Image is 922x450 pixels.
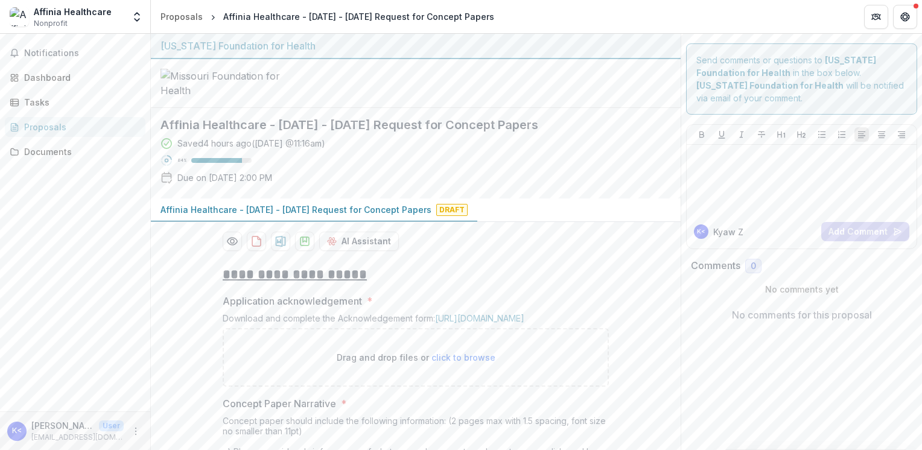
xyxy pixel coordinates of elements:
[691,283,912,296] p: No comments yet
[774,127,789,142] button: Heading 1
[835,127,849,142] button: Ordered List
[177,137,325,150] div: Saved 4 hours ago ( [DATE] @ 11:16am )
[24,145,136,158] div: Documents
[815,127,829,142] button: Bullet List
[129,5,145,29] button: Open entity switcher
[794,127,809,142] button: Heading 2
[697,229,705,235] div: Kyaw Zin <kyawzin@affiniahealthcare.org>
[177,156,186,165] p: 84 %
[5,117,145,137] a: Proposals
[161,69,281,98] img: Missouri Foundation for Health
[754,127,769,142] button: Strike
[5,92,145,112] a: Tasks
[24,48,141,59] span: Notifications
[821,222,909,241] button: Add Comment
[5,43,145,63] button: Notifications
[161,118,652,132] h2: Affinia Healthcare - [DATE] - [DATE] Request for Concept Papers
[161,39,671,53] div: [US_STATE] Foundation for Health
[436,204,468,216] span: Draft
[713,226,743,238] p: Kyaw Z
[31,432,124,443] p: [EMAIL_ADDRESS][DOMAIN_NAME]
[223,396,336,411] p: Concept Paper Narrative
[34,18,68,29] span: Nonprofit
[893,5,917,29] button: Get Help
[864,5,888,29] button: Partners
[435,313,524,323] a: [URL][DOMAIN_NAME]
[161,203,431,216] p: Affinia Healthcare - [DATE] - [DATE] Request for Concept Papers
[223,313,609,328] div: Download and complete the Acknowledgement form:
[714,127,729,142] button: Underline
[854,127,869,142] button: Align Left
[295,232,314,251] button: download-proposal
[223,294,362,308] p: Application acknowledgement
[751,261,756,271] span: 0
[337,351,495,364] p: Drag and drop files or
[874,127,889,142] button: Align Center
[734,127,749,142] button: Italicize
[161,10,203,23] div: Proposals
[5,142,145,162] a: Documents
[691,260,740,271] h2: Comments
[5,68,145,87] a: Dashboard
[99,420,124,431] p: User
[24,71,136,84] div: Dashboard
[319,232,399,251] button: AI Assistant
[732,308,872,322] p: No comments for this proposal
[10,7,29,27] img: Affinia Healthcare
[129,424,143,439] button: More
[31,419,94,432] p: [PERSON_NAME] <[EMAIL_ADDRESS][DOMAIN_NAME]>
[177,171,272,184] p: Due on [DATE] 2:00 PM
[34,5,112,18] div: Affinia Healthcare
[12,427,22,435] div: Kyaw Zin <kyawzin@affiniahealthcare.org>
[247,232,266,251] button: download-proposal
[223,10,494,23] div: Affinia Healthcare - [DATE] - [DATE] Request for Concept Papers
[271,232,290,251] button: download-proposal
[24,121,136,133] div: Proposals
[686,43,917,115] div: Send comments or questions to in the box below. will be notified via email of your comment.
[24,96,136,109] div: Tasks
[695,127,709,142] button: Bold
[156,8,208,25] a: Proposals
[894,127,909,142] button: Align Right
[223,232,242,251] button: Preview ec683fd4-271e-46b1-94f6-46496806b384-0.pdf
[156,8,499,25] nav: breadcrumb
[431,352,495,363] span: click to browse
[696,80,844,90] strong: [US_STATE] Foundation for Health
